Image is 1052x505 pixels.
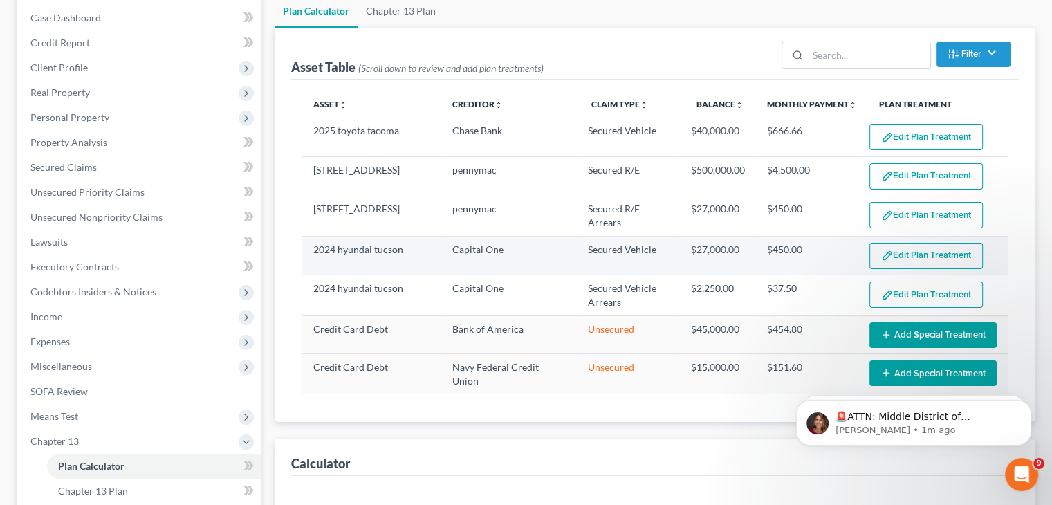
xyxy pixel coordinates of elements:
[19,130,261,155] a: Property Analysis
[936,42,1011,67] button: Filter
[291,455,350,472] div: Calculator
[679,237,755,275] td: $27,000.00
[881,170,893,182] img: edit-pencil-c1479a1de80d8dea1e2430c2f745a3c6a07e9d7aa2eeffe225670001d78357a8.svg
[30,385,88,397] span: SOFA Review
[19,30,261,55] a: Credit Report
[849,101,857,109] i: unfold_more
[696,99,744,109] a: Balanceunfold_more
[495,101,503,109] i: unfold_more
[679,196,755,236] td: $27,000.00
[735,101,744,109] i: unfold_more
[441,118,577,157] td: Chase Bank
[30,410,78,422] span: Means Test
[302,196,441,236] td: [STREET_ADDRESS]
[30,161,97,173] span: Secured Claims
[58,460,124,472] span: Plan Calculator
[30,186,145,198] span: Unsecured Priority Claims
[47,479,261,504] a: Chapter 13 Plan
[869,282,983,308] button: Edit Plan Treatment
[302,157,441,196] td: [STREET_ADDRESS]
[30,236,68,248] span: Lawsuits
[30,286,156,297] span: Codebtors Insiders & Notices
[441,157,577,196] td: pennymac
[302,237,441,275] td: 2024 hyundai tucson
[767,99,857,109] a: Monthly Paymentunfold_more
[302,315,441,353] td: Credit Card Debt
[755,196,858,236] td: $450.00
[577,237,680,275] td: Secured Vehicle
[577,275,680,315] td: Secured Vehicle Arrears
[452,99,503,109] a: Creditorunfold_more
[881,131,893,143] img: edit-pencil-c1479a1de80d8dea1e2430c2f745a3c6a07e9d7aa2eeffe225670001d78357a8.svg
[869,124,983,150] button: Edit Plan Treatment
[775,371,1052,468] iframe: Intercom notifications message
[30,261,119,273] span: Executory Contracts
[755,237,858,275] td: $450.00
[58,485,128,497] span: Chapter 13 Plan
[869,360,997,386] button: Add Special Treatment
[591,99,648,109] a: Claim Typeunfold_more
[881,250,893,261] img: edit-pencil-c1479a1de80d8dea1e2430c2f745a3c6a07e9d7aa2eeffe225670001d78357a8.svg
[30,37,90,48] span: Credit Report
[869,322,997,348] button: Add Special Treatment
[869,243,983,269] button: Edit Plan Treatment
[302,354,441,394] td: Credit Card Debt
[291,59,544,75] div: Asset Table
[808,42,930,68] input: Search...
[30,336,70,347] span: Expenses
[358,62,544,74] span: (Scroll down to review and add plan treatments)
[19,230,261,255] a: Lawsuits
[302,275,441,315] td: 2024 hyundai tucson
[755,118,858,157] td: $666.66
[19,379,261,404] a: SOFA Review
[30,211,163,223] span: Unsecured Nonpriority Claims
[30,435,79,447] span: Chapter 13
[339,101,347,109] i: unfold_more
[441,196,577,236] td: pennymac
[441,237,577,275] td: Capital One
[19,255,261,279] a: Executory Contracts
[881,289,893,301] img: edit-pencil-c1479a1de80d8dea1e2430c2f745a3c6a07e9d7aa2eeffe225670001d78357a8.svg
[755,275,858,315] td: $37.50
[679,157,755,196] td: $500,000.00
[30,311,62,322] span: Income
[577,196,680,236] td: Secured R/E Arrears
[30,360,92,372] span: Miscellaneous
[755,157,858,196] td: $4,500.00
[679,275,755,315] td: $2,250.00
[30,136,107,148] span: Property Analysis
[755,354,858,394] td: $151.60
[577,315,680,353] td: Unsecured
[19,155,261,180] a: Secured Claims
[577,118,680,157] td: Secured Vehicle
[577,354,680,394] td: Unsecured
[441,315,577,353] td: Bank of America
[30,62,88,73] span: Client Profile
[47,454,261,479] a: Plan Calculator
[30,12,101,24] span: Case Dashboard
[679,354,755,394] td: $15,000.00
[313,99,347,109] a: Assetunfold_more
[577,157,680,196] td: Secured R/E
[679,118,755,157] td: $40,000.00
[640,101,648,109] i: unfold_more
[1033,458,1044,469] span: 9
[1005,458,1038,491] iframe: Intercom live chat
[755,315,858,353] td: $454.80
[679,315,755,353] td: $45,000.00
[868,91,1008,118] th: Plan Treatment
[441,275,577,315] td: Capital One
[19,205,261,230] a: Unsecured Nonpriority Claims
[302,118,441,157] td: 2025 toyota tacoma
[869,163,983,190] button: Edit Plan Treatment
[19,180,261,205] a: Unsecured Priority Claims
[881,210,893,221] img: edit-pencil-c1479a1de80d8dea1e2430c2f745a3c6a07e9d7aa2eeffe225670001d78357a8.svg
[441,354,577,394] td: Navy Federal Credit Union
[869,202,983,228] button: Edit Plan Treatment
[30,86,90,98] span: Real Property
[30,111,109,123] span: Personal Property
